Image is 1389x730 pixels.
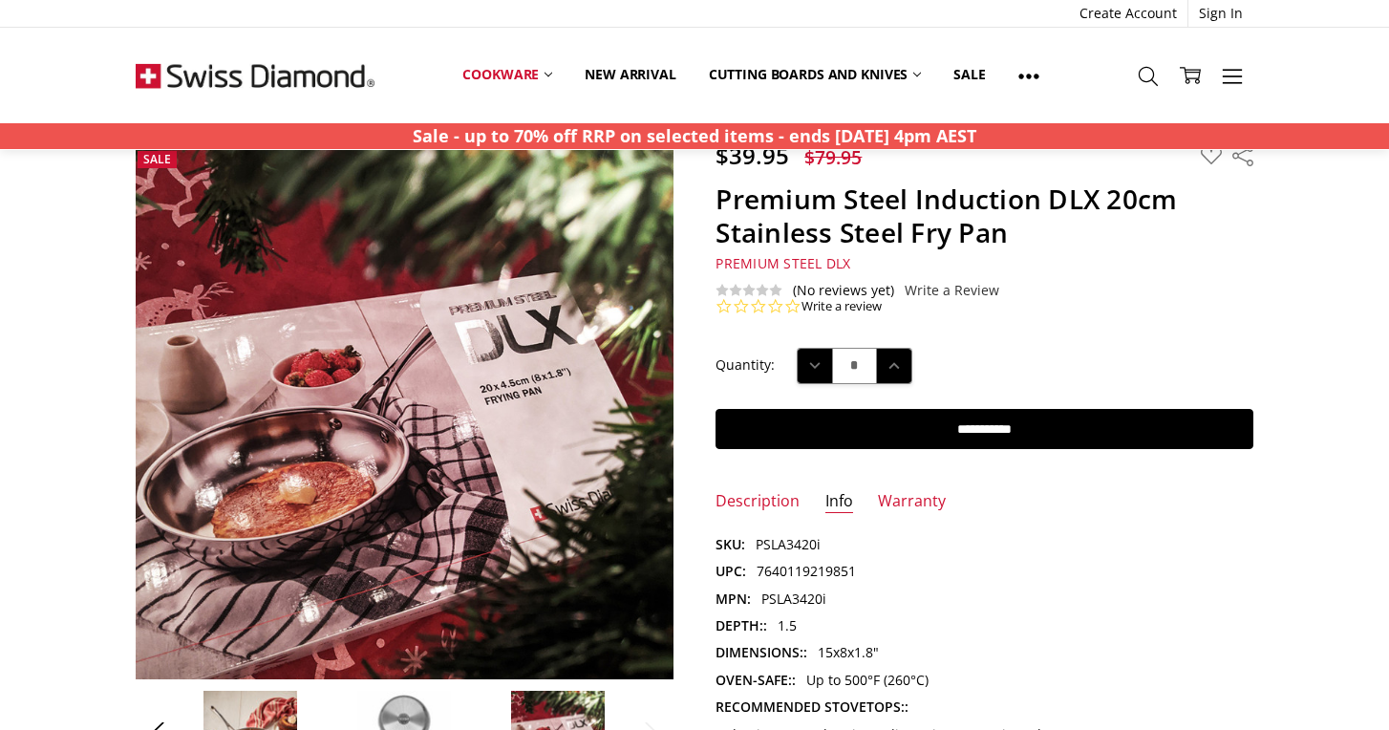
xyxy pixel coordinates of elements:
a: Warranty [878,491,946,513]
dd: Up to 500°F (260°C) [806,670,929,691]
h1: Premium Steel Induction DLX 20cm Stainless Steel Fry Pan [716,182,1253,249]
a: Sale [937,54,1001,96]
dt: SKU: [716,534,745,555]
dt: Depth:: [716,615,767,636]
strong: Sale - up to 70% off RRP on selected items - ends [DATE] 4pm AEST [413,124,976,147]
span: Sale [143,151,171,167]
span: Premium Steel DLX [716,254,850,272]
dd: 1.5 [778,615,797,636]
dt: Dimensions:: [716,642,807,663]
dt: Recommended Stovetops:: [716,697,908,718]
span: (No reviews yet) [793,283,894,298]
img: Free Shipping On Every Order [136,28,374,123]
span: $39.95 [716,140,789,171]
a: Show All [1002,54,1056,97]
dd: 15x8x1.8" [818,642,879,663]
dd: PSLA3420i [756,534,821,555]
dt: UPC: [716,561,746,582]
dt: MPN: [716,589,751,610]
dt: Oven-safe:: [716,670,796,691]
dd: 7640119219851 [757,561,856,582]
a: Write a Review [905,283,999,298]
a: Write a review [801,298,882,315]
label: Quantity: [716,354,775,376]
a: Cutting boards and knives [693,54,938,96]
dd: PSLA3420i [761,589,826,610]
span: $79.95 [804,144,862,170]
a: Description [716,491,800,513]
a: New arrival [568,54,692,96]
a: Info [825,491,853,513]
a: Cookware [446,54,568,96]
